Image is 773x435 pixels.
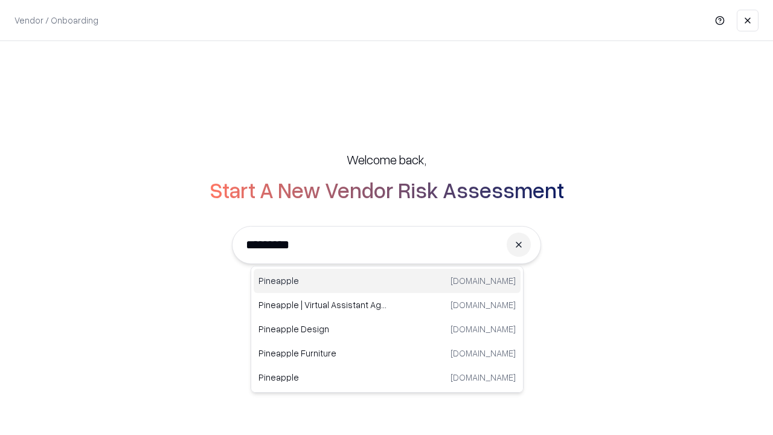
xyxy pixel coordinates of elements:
p: [DOMAIN_NAME] [451,371,516,384]
p: [DOMAIN_NAME] [451,323,516,335]
p: Pineapple Furniture [258,347,387,359]
p: Pineapple | Virtual Assistant Agency [258,298,387,311]
p: Pineapple Design [258,323,387,335]
h2: Start A New Vendor Risk Assessment [210,178,564,202]
p: [DOMAIN_NAME] [451,274,516,287]
p: Vendor / Onboarding [14,14,98,27]
div: Suggestions [251,266,524,393]
p: Pineapple [258,371,387,384]
p: Pineapple [258,274,387,287]
p: [DOMAIN_NAME] [451,347,516,359]
h5: Welcome back, [347,151,426,168]
p: [DOMAIN_NAME] [451,298,516,311]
